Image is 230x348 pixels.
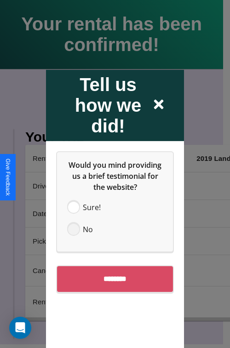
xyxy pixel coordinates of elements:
[83,201,101,212] span: Sure!
[83,223,93,234] span: No
[9,317,31,339] div: Open Intercom Messenger
[64,74,152,136] h2: Tell us how we did!
[5,159,11,196] div: Give Feedback
[69,160,163,192] span: Would you mind providing us a brief testimonial for the website?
